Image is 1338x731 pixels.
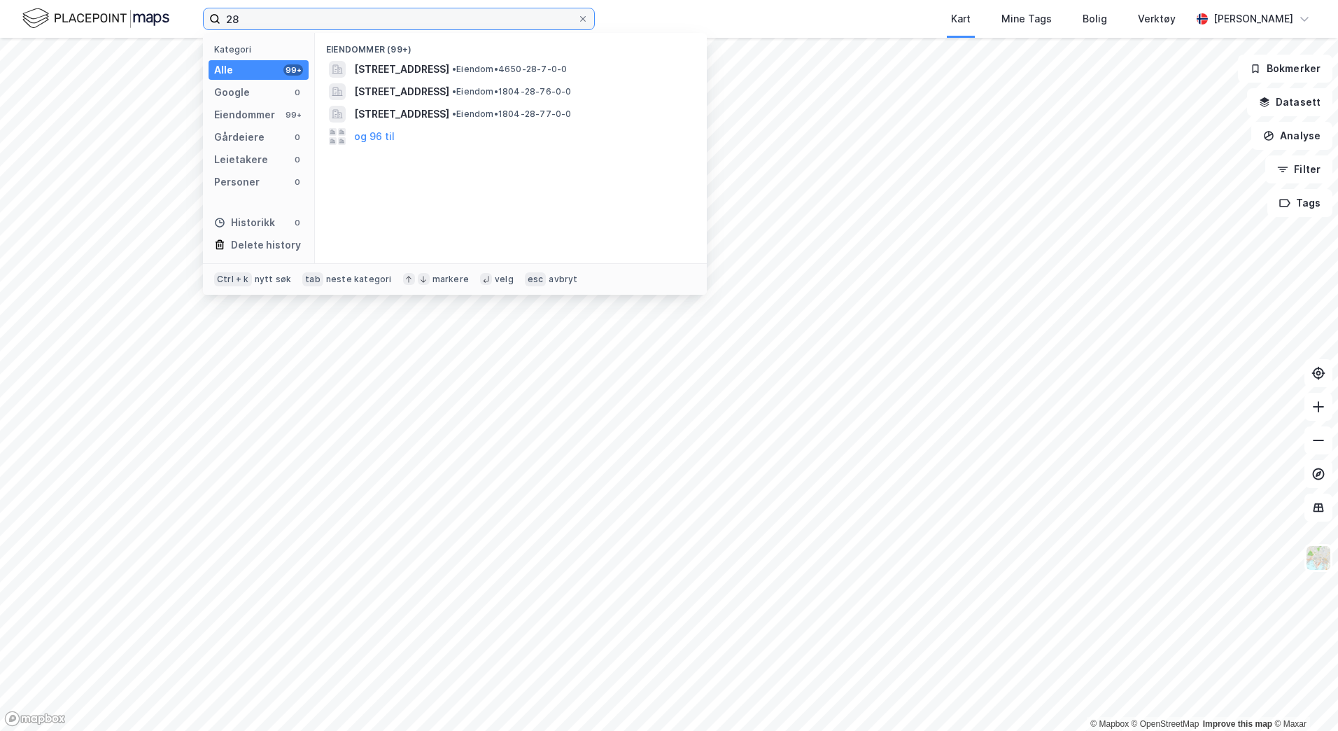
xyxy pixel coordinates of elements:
div: Personer [214,174,260,190]
div: esc [525,272,547,286]
div: nytt søk [255,274,292,285]
button: Bokmerker [1238,55,1332,83]
iframe: Chat Widget [1268,664,1338,731]
div: Leietakere [214,151,268,168]
div: Delete history [231,237,301,253]
div: 99+ [283,109,303,120]
button: Filter [1265,155,1332,183]
div: Mine Tags [1001,11,1052,27]
div: velg [495,274,514,285]
span: Eiendom • 4650-28-7-0-0 [452,64,567,75]
div: Verktøy [1138,11,1176,27]
div: Bolig [1083,11,1107,27]
div: Historikk [214,214,275,231]
span: Eiendom • 1804-28-77-0-0 [452,109,572,120]
div: Kategori [214,44,309,55]
div: Kart [951,11,971,27]
span: • [452,64,456,74]
div: Alle [214,62,233,78]
div: 0 [292,176,303,188]
div: Google [214,84,250,101]
button: og 96 til [354,128,395,145]
div: Eiendommer (99+) [315,33,707,58]
a: Mapbox homepage [4,711,66,727]
div: avbryt [549,274,577,285]
div: Eiendommer [214,106,275,123]
div: 0 [292,217,303,228]
div: Kontrollprogram for chat [1268,664,1338,731]
button: Tags [1267,189,1332,217]
div: neste kategori [326,274,392,285]
div: 0 [292,87,303,98]
img: logo.f888ab2527a4732fd821a326f86c7f29.svg [22,6,169,31]
span: [STREET_ADDRESS] [354,106,449,123]
a: Mapbox [1090,719,1129,729]
span: • [452,86,456,97]
span: Eiendom • 1804-28-76-0-0 [452,86,572,97]
img: Z [1305,545,1332,571]
div: Ctrl + k [214,272,252,286]
input: Søk på adresse, matrikkel, gårdeiere, leietakere eller personer [220,8,577,29]
span: [STREET_ADDRESS] [354,83,449,100]
div: [PERSON_NAME] [1213,11,1293,27]
div: 99+ [283,64,303,76]
span: [STREET_ADDRESS] [354,61,449,78]
div: markere [432,274,469,285]
div: 0 [292,132,303,143]
button: Analyse [1251,122,1332,150]
a: OpenStreetMap [1132,719,1199,729]
div: 0 [292,154,303,165]
div: tab [302,272,323,286]
a: Improve this map [1203,719,1272,729]
span: • [452,109,456,119]
div: Gårdeiere [214,129,265,146]
button: Datasett [1247,88,1332,116]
